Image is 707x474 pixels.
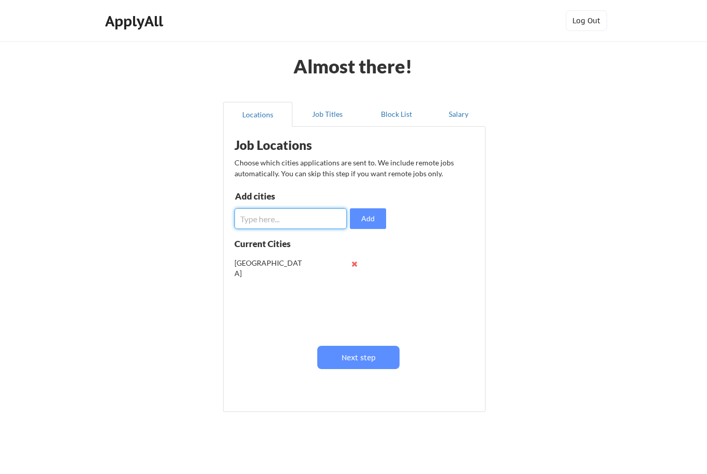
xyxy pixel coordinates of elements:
button: Job Titles [292,102,362,127]
input: Type here... [234,208,347,229]
div: Current Cities [234,239,313,248]
button: Salary [431,102,485,127]
button: Log Out [566,10,607,31]
div: Job Locations [234,139,365,151]
button: Block List [362,102,431,127]
button: Next step [317,346,400,369]
div: ApplyAll [105,12,166,30]
div: Almost there! [281,57,425,75]
div: [GEOGRAPHIC_DATA] [234,258,302,278]
button: Locations [223,102,292,127]
button: Add [350,208,386,229]
div: Choose which cities applications are sent to. We include remote jobs automatically. You can skip ... [234,157,473,179]
div: Add cities [235,192,342,201]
